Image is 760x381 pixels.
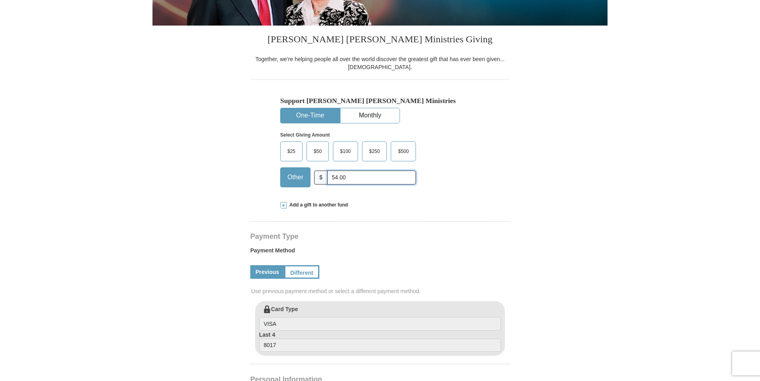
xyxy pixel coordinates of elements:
[284,265,319,279] a: Different
[394,145,413,157] span: $500
[365,145,384,157] span: $250
[259,331,501,352] label: Last 4
[250,26,510,55] h3: [PERSON_NAME] [PERSON_NAME] Ministries Giving
[283,171,307,183] span: Other
[287,202,348,208] span: Add a gift to another fund
[250,246,510,258] label: Payment Method
[336,145,355,157] span: $100
[280,97,480,105] h5: Support [PERSON_NAME] [PERSON_NAME] Ministries
[250,233,510,240] h4: Payment Type
[251,287,511,295] span: Use previous payment method or select a different payment method.
[250,265,284,279] a: Previous
[280,132,330,138] strong: Select Giving Amount
[340,108,400,123] button: Monthly
[327,171,416,185] input: Other Amount
[310,145,326,157] span: $50
[259,339,501,352] input: Last 4
[314,171,328,185] span: $
[259,317,501,331] input: Card Type
[281,108,340,123] button: One-Time
[259,305,501,331] label: Card Type
[250,55,510,71] div: Together, we're helping people all over the world discover the greatest gift that has ever been g...
[283,145,299,157] span: $25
